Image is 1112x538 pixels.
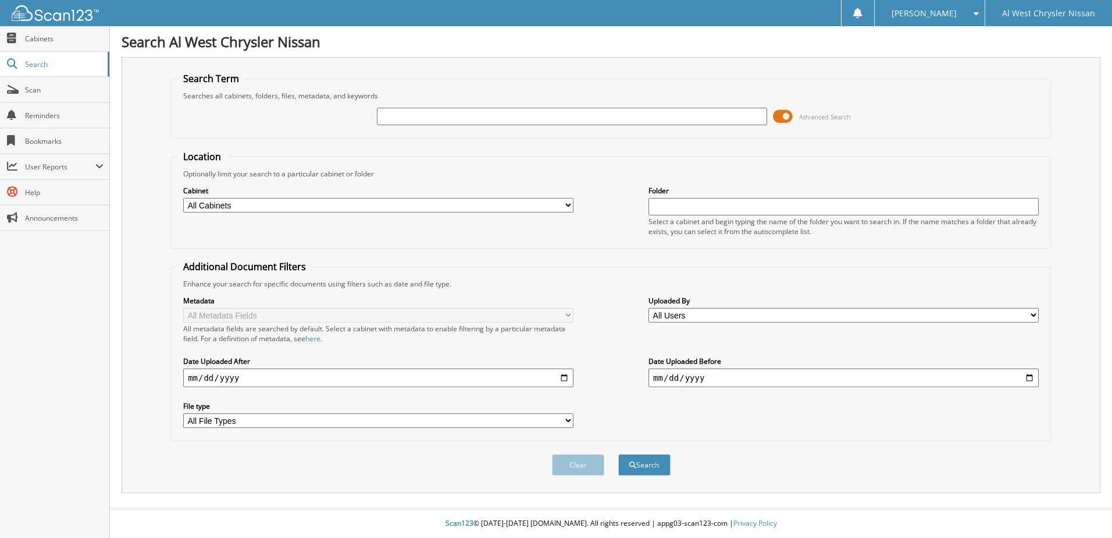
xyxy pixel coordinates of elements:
[183,369,573,387] input: start
[648,296,1039,306] label: Uploaded By
[648,186,1039,196] label: Folder
[177,72,245,85] legend: Search Term
[648,369,1039,387] input: end
[25,85,104,95] span: Scan
[177,150,227,163] legend: Location
[122,32,1100,51] h1: Search Al West Chrysler Nissan
[25,34,104,44] span: Cabinets
[1002,10,1095,17] span: Al West Chrysler Nissan
[892,10,957,17] span: [PERSON_NAME]
[12,5,99,21] img: scan123-logo-white.svg
[25,187,104,197] span: Help
[177,169,1045,179] div: Optionally limit your search to a particular cabinet or folder
[25,162,95,172] span: User Reports
[177,91,1045,101] div: Searches all cabinets, folders, files, metadata, and keywords
[618,454,671,476] button: Search
[183,324,573,344] div: All metadata fields are searched by default. Select a cabinet with metadata to enable filtering b...
[305,334,320,344] a: here
[183,356,573,366] label: Date Uploaded After
[799,112,851,121] span: Advanced Search
[177,279,1045,289] div: Enhance your search for specific documents using filters such as date and file type.
[552,454,604,476] button: Clear
[183,296,573,306] label: Metadata
[110,509,1112,538] div: © [DATE]-[DATE] [DOMAIN_NAME]. All rights reserved | appg03-scan123-com |
[445,518,473,528] span: Scan123
[183,401,573,411] label: File type
[25,136,104,146] span: Bookmarks
[648,356,1039,366] label: Date Uploaded Before
[183,186,573,196] label: Cabinet
[648,217,1039,236] div: Select a cabinet and begin typing the name of the folder you want to search in. If the name match...
[177,260,312,273] legend: Additional Document Filters
[1054,482,1112,538] iframe: Chat Widget
[733,518,777,528] a: Privacy Policy
[25,213,104,223] span: Announcements
[25,111,104,121] span: Reminders
[25,59,102,69] span: Search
